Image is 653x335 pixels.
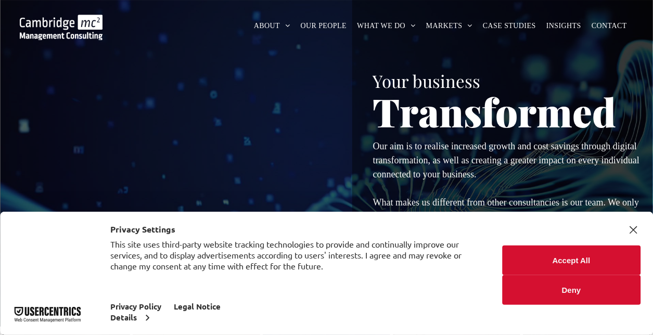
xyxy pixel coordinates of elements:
[296,18,352,34] a: OUR PEOPLE
[20,16,103,27] a: Your Business Transformed | Cambridge Management Consulting
[373,85,617,137] span: Transformed
[20,15,103,40] img: Go to Homepage
[373,141,639,179] span: Our aim is to realise increased growth and cost savings through digital transformation, as well a...
[478,18,541,34] a: CASE STUDIES
[421,18,478,34] a: MARKETS
[586,18,632,34] a: CONTACT
[352,18,421,34] a: WHAT WE DO
[373,197,639,236] span: What makes us different from other consultancies is our team. We only employ senior experts who h...
[249,18,296,34] a: ABOUT
[373,69,481,92] span: Your business
[541,18,586,34] a: INSIGHTS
